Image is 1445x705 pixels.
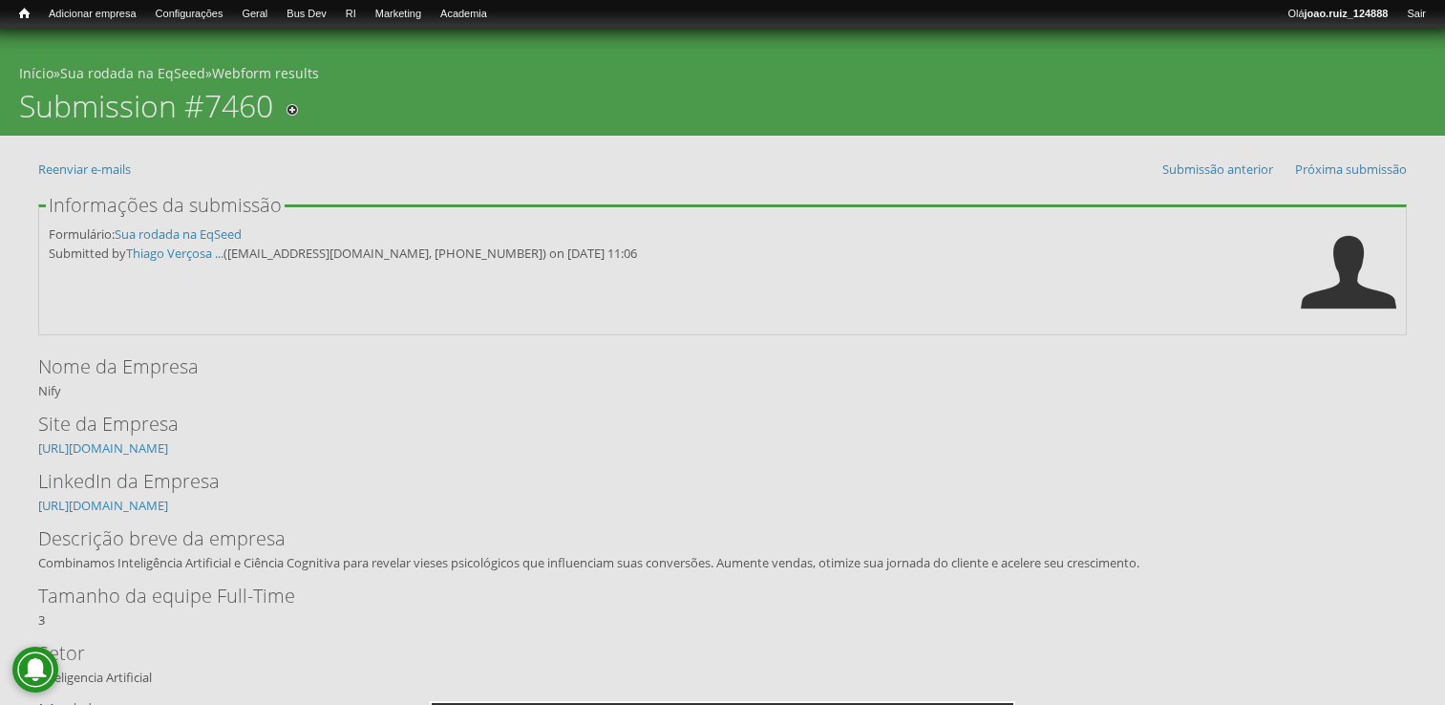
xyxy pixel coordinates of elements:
[232,5,277,24] a: Geral
[336,5,366,24] a: RI
[366,5,431,24] a: Marketing
[39,5,146,24] a: Adicionar empresa
[19,7,30,20] span: Início
[431,5,497,24] a: Academia
[1397,5,1435,24] a: Sair
[1305,8,1389,19] strong: joao.ruiz_124888
[146,5,233,24] a: Configurações
[1278,5,1397,24] a: Olájoao.ruiz_124888
[10,5,39,23] a: Início
[277,5,336,24] a: Bus Dev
